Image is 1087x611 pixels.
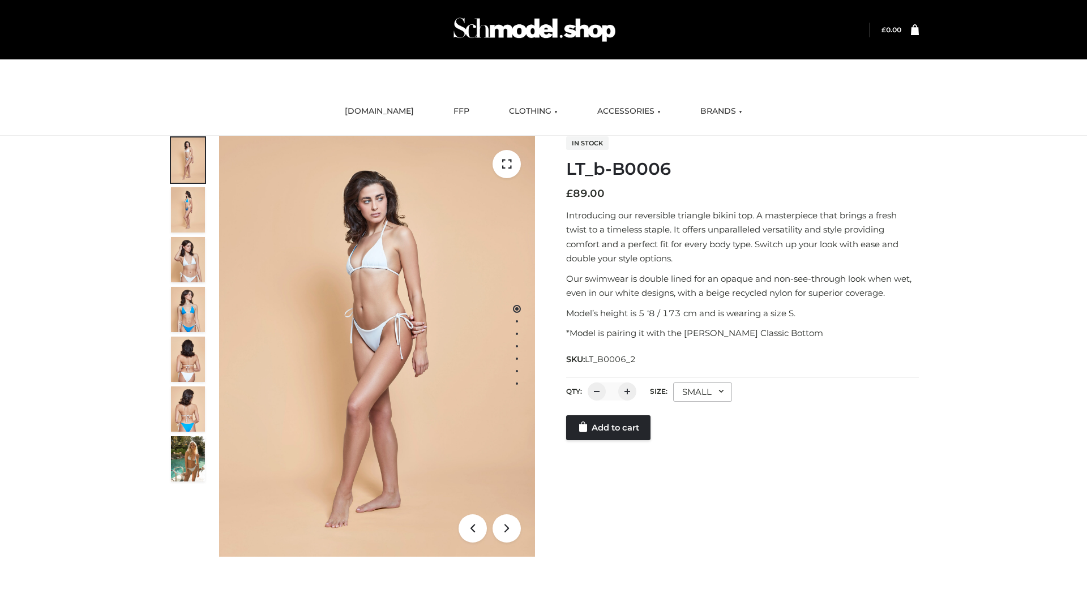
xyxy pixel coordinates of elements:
[673,382,732,402] div: SMALL
[566,387,582,395] label: QTY:
[171,287,205,332] img: ArielClassicBikiniTop_CloudNine_AzureSky_OW114ECO_4-scaled.jpg
[171,436,205,481] img: Arieltop_CloudNine_AzureSky2.jpg
[171,137,205,183] img: ArielClassicBikiniTop_CloudNine_AzureSky_OW114ECO_1-scaled.jpg
[585,354,636,364] span: LT_B0006_2
[692,99,751,124] a: BRANDS
[881,25,901,34] bdi: 0.00
[566,187,573,200] span: £
[566,352,637,366] span: SKU:
[650,387,667,395] label: Size:
[566,136,609,150] span: In stock
[566,208,919,266] p: Introducing our reversible triangle bikini top. A masterpiece that brings a fresh twist to a time...
[500,99,566,124] a: CLOTHING
[171,337,205,382] img: ArielClassicBikiniTop_CloudNine_AzureSky_OW114ECO_7-scaled.jpg
[589,99,669,124] a: ACCESSORIES
[171,386,205,432] img: ArielClassicBikiniTop_CloudNine_AzureSky_OW114ECO_8-scaled.jpg
[566,306,919,321] p: Model’s height is 5 ‘8 / 173 cm and is wearing a size S.
[219,136,535,557] img: LT_b-B0006
[566,272,919,300] p: Our swimwear is double lined for an opaque and non-see-through look when wet, even in our white d...
[566,187,605,200] bdi: 89.00
[566,159,919,179] h1: LT_b-B0006
[171,237,205,282] img: ArielClassicBikiniTop_CloudNine_AzureSky_OW114ECO_3-scaled.jpg
[566,326,919,341] p: *Model is pairing it with the [PERSON_NAME] Classic Bottom
[336,99,422,124] a: [DOMAIN_NAME]
[881,25,901,34] a: £0.00
[881,25,886,34] span: £
[450,7,619,52] img: Schmodel Admin 964
[445,99,478,124] a: FFP
[171,187,205,233] img: ArielClassicBikiniTop_CloudNine_AzureSky_OW114ECO_2-scaled.jpg
[566,415,651,440] a: Add to cart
